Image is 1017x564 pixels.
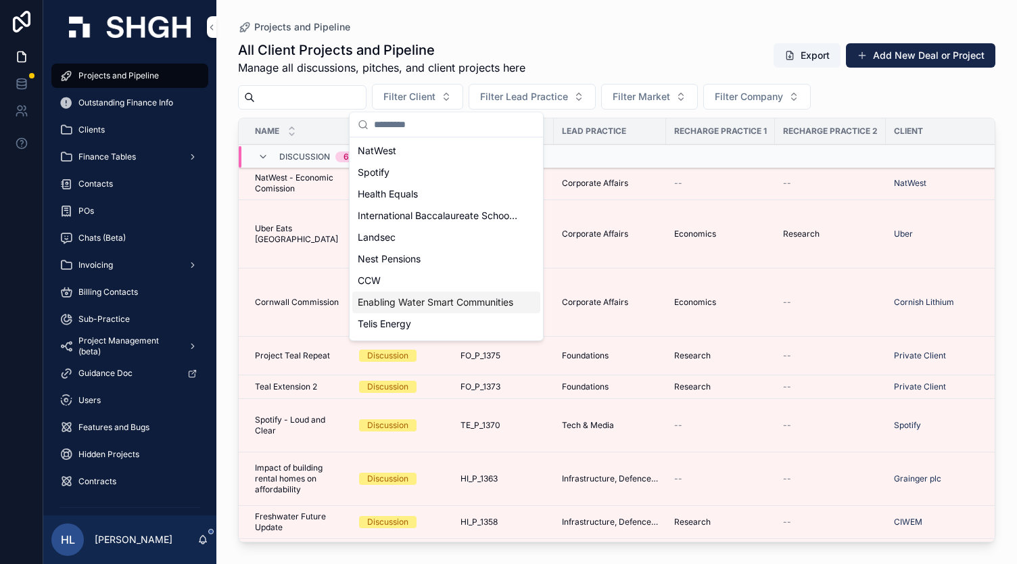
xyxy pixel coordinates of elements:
span: HL [61,532,75,548]
span: -- [783,517,791,527]
p: [PERSON_NAME] [95,533,172,546]
span: Project Management (beta) [78,335,177,357]
span: Filter Market [613,90,670,103]
a: Finance Tables [51,145,208,169]
span: Uber [894,229,913,239]
a: Private Client [894,350,946,361]
button: Export [774,43,841,68]
span: -- [783,178,791,189]
a: Discussion [359,381,444,393]
div: 63 [344,151,354,162]
a: -- [783,350,878,361]
a: Clients [51,118,208,142]
a: CIWEM [894,517,1003,527]
span: Research [674,517,711,527]
span: Lead Practice [562,126,626,137]
a: Discussion [359,350,444,362]
a: Teal Extension 2 [255,381,343,392]
a: Impact of building rental homes on affordability [255,463,343,495]
span: Invoicing [78,260,113,271]
a: -- [674,473,767,484]
span: Economics [674,229,716,239]
a: FO_P_1373 [460,381,546,392]
span: -- [783,381,791,392]
a: Foundations [562,350,658,361]
a: Economics [674,297,767,308]
span: Outstanding Finance Info [78,97,173,108]
span: Grainger plc [894,473,941,484]
span: Enabling Water Smart Communities [358,296,513,309]
a: Corporate Affairs [562,178,658,189]
a: Contacts [51,172,208,196]
span: -- [674,473,682,484]
span: Spotify [358,166,389,179]
span: -- [783,350,791,361]
a: -- [783,517,878,527]
a: Chats (Beta) [51,226,208,250]
span: Discussion [279,151,330,162]
span: Finance Tables [78,151,136,162]
a: Project Management (beta) [51,334,208,358]
a: -- [783,381,878,392]
div: Discussion [367,419,408,431]
a: -- [783,473,878,484]
a: NatWest - Economic Comission [255,172,343,194]
span: Private Client [894,381,946,392]
span: Research [674,381,711,392]
span: -- [674,420,682,431]
a: Invoicing [51,253,208,277]
span: Billing Contacts [78,287,138,298]
span: Spotify - Loud and Clear [255,415,343,436]
span: Contracts [78,476,116,487]
a: Cornish Lithium [894,297,954,308]
span: Nest Pensions [358,252,421,266]
a: Research [674,350,767,361]
a: Project Teal Repeat [255,350,343,361]
a: Private Client [894,381,1003,392]
span: CCW [358,274,381,287]
span: Research [783,229,820,239]
a: Billing Contacts [51,280,208,304]
span: Contacts [78,179,113,189]
span: Client [894,126,923,137]
span: Infrastructure, Defence, Industrial, Transport [562,473,658,484]
a: Tech & Media [562,420,658,431]
span: Users [78,395,101,406]
a: -- [783,297,878,308]
div: Discussion [367,381,408,393]
span: Cornwall Commission [255,297,339,308]
span: Filter Lead Practice [480,90,568,103]
span: Health Equals [358,187,418,201]
a: HI_P_1363 [460,473,546,484]
a: Economics [674,229,767,239]
span: Foundations [562,350,609,361]
a: Hidden Projects [51,442,208,467]
a: NatWest [894,178,926,189]
a: Add New Deal or Project [846,43,995,68]
span: Projects and Pipeline [78,70,159,81]
h1: All Client Projects and Pipeline [238,41,525,60]
span: TE_P_1370 [460,420,500,431]
a: -- [783,178,878,189]
span: HI_P_1358 [460,517,498,527]
a: Corporate Affairs [562,297,658,308]
a: Users [51,388,208,413]
span: Recharge Practice 2 [783,126,878,137]
button: Select Button [469,84,596,110]
span: FO_P_1375 [460,350,500,361]
span: FO_P_1373 [460,381,500,392]
span: -- [783,297,791,308]
span: -- [783,473,791,484]
span: Chats (Beta) [78,233,126,243]
span: Sub-Practice [78,314,130,325]
a: CIWEM [894,517,922,527]
div: Suggestions [350,137,543,340]
a: NatWest [894,178,1003,189]
span: Corporate Affairs [562,178,628,189]
span: Projects and Pipeline [254,20,350,34]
